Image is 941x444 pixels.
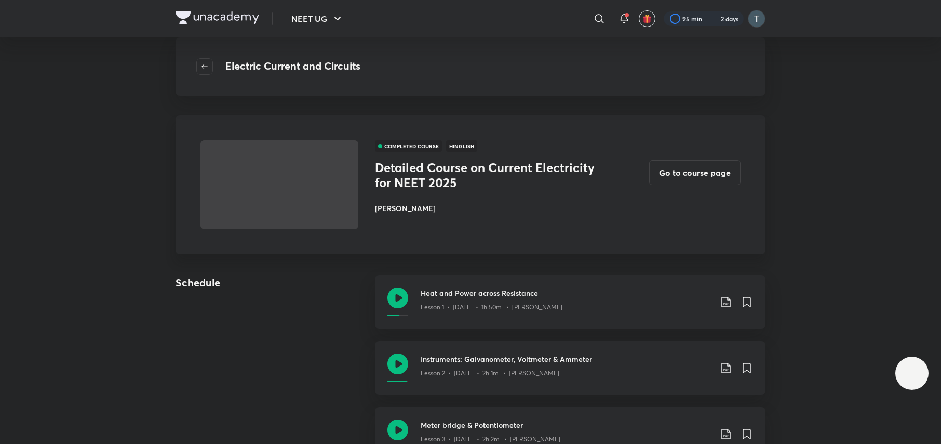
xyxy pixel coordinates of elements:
[199,139,360,230] img: Thumbnail
[421,354,711,364] h3: Instruments: Galvanometer, Voltmeter & Ammeter
[446,140,477,152] span: Hinglish
[642,14,652,23] img: avatar
[176,11,259,27] a: Company Logo
[375,160,608,190] h3: Detailed Course on Current Electricity for NEET 2025
[285,8,350,29] button: NEET UG
[906,367,918,380] img: ttu
[421,420,711,430] h3: Meter bridge & Potentiometer
[708,14,719,24] img: streak
[375,203,608,214] h6: [PERSON_NAME]
[421,369,559,378] p: Lesson 2 • [DATE] • 2h 1m • [PERSON_NAME]
[421,288,711,298] h3: Heat and Power across Resistance
[649,160,741,185] button: Go to course page
[375,275,765,341] a: Heat and Power across ResistanceLesson 1 • [DATE] • 1h 50m • [PERSON_NAME]
[176,275,267,341] h4: Schedule
[421,435,560,444] p: Lesson 3 • [DATE] • 2h 2m • [PERSON_NAME]
[748,10,765,28] img: tanistha Dey
[421,303,562,312] p: Lesson 1 • [DATE] • 1h 50m • [PERSON_NAME]
[225,58,360,75] h4: Electric Current and Circuits
[176,11,259,24] img: Company Logo
[375,140,442,152] span: COMPLETED COURSE
[375,341,765,407] a: Instruments: Galvanometer, Voltmeter & AmmeterLesson 2 • [DATE] • 2h 1m • [PERSON_NAME]
[639,10,655,27] button: avatar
